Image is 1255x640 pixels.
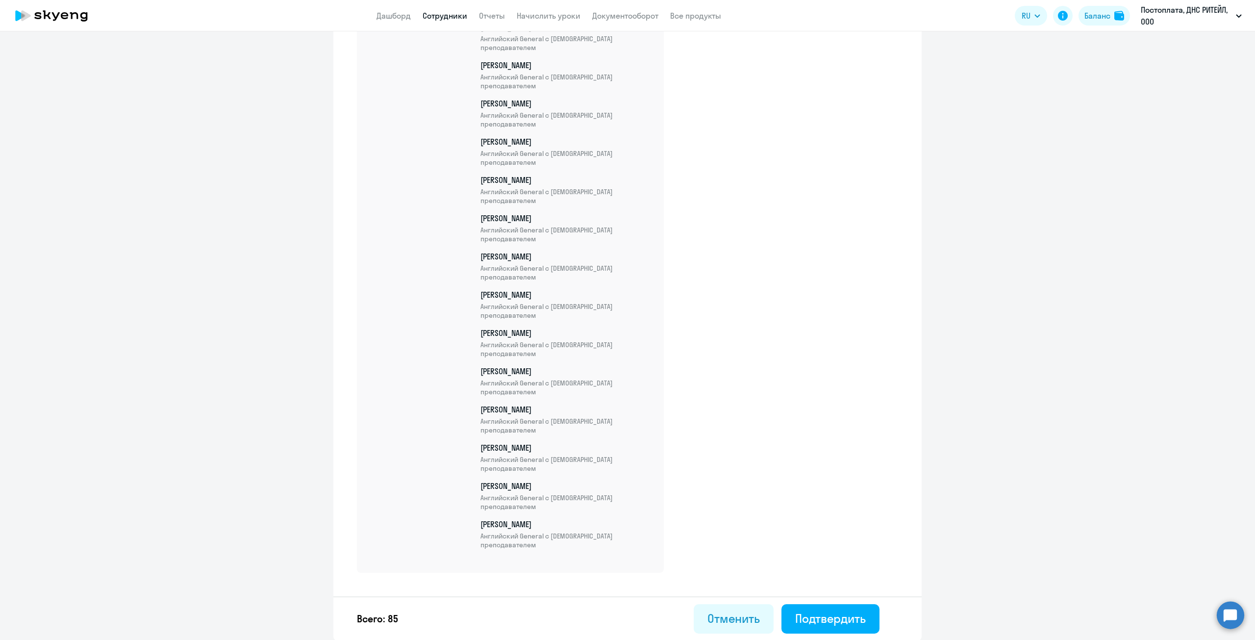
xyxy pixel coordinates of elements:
p: [PERSON_NAME] [480,289,652,320]
a: Документооборот [592,11,658,21]
a: Сотрудники [423,11,467,21]
p: [PERSON_NAME] [480,366,652,396]
span: RU [1022,10,1030,22]
p: [PERSON_NAME] [480,328,652,358]
a: Начислить уроки [517,11,580,21]
span: Английский General с [DEMOGRAPHIC_DATA] преподавателем [480,34,652,52]
div: Подтвердить [795,611,866,626]
p: [PERSON_NAME] [480,213,652,243]
p: [PERSON_NAME] [480,481,652,511]
span: Английский General с [DEMOGRAPHIC_DATA] преподавателем [480,111,652,128]
p: [PERSON_NAME] [480,136,652,167]
div: Баланс [1084,10,1110,22]
p: [PERSON_NAME] [480,98,652,128]
p: [PERSON_NAME] [480,404,652,435]
p: [PERSON_NAME] [480,175,652,205]
span: Английский General с [DEMOGRAPHIC_DATA] преподавателем [480,379,652,396]
button: Отменить [694,604,774,634]
span: Английский General с [DEMOGRAPHIC_DATA] преподавателем [480,493,652,511]
p: [PERSON_NAME] [480,60,652,90]
span: Английский General с [DEMOGRAPHIC_DATA] преподавателем [480,226,652,243]
p: Постоплата, ДНС РИТЕЙЛ, ООО [1141,4,1232,27]
span: Английский General с [DEMOGRAPHIC_DATA] преподавателем [480,340,652,358]
img: balance [1114,11,1124,21]
a: Дашборд [376,11,411,21]
button: Подтвердить [781,604,879,634]
span: Английский General с [DEMOGRAPHIC_DATA] преподавателем [480,187,652,205]
p: [PERSON_NAME] [480,519,652,549]
p: [PERSON_NAME] [480,251,652,282]
button: Балансbalance [1079,6,1130,26]
a: Отчеты [479,11,505,21]
p: Всего: 85 [357,612,398,626]
span: Английский General с [DEMOGRAPHIC_DATA] преподавателем [480,149,652,167]
span: Английский General с [DEMOGRAPHIC_DATA] преподавателем [480,455,652,473]
button: Постоплата, ДНС РИТЕЙЛ, ООО [1136,4,1247,27]
p: [PERSON_NAME] [480,442,652,473]
p: [PERSON_NAME] [480,22,652,52]
div: Отменить [707,611,760,626]
a: Все продукты [670,11,721,21]
span: Английский General с [DEMOGRAPHIC_DATA] преподавателем [480,532,652,549]
span: Английский General с [DEMOGRAPHIC_DATA] преподавателем [480,264,652,282]
span: Английский General с [DEMOGRAPHIC_DATA] преподавателем [480,417,652,435]
button: RU [1015,6,1047,26]
span: Английский General с [DEMOGRAPHIC_DATA] преподавателем [480,73,652,90]
span: Английский General с [DEMOGRAPHIC_DATA] преподавателем [480,302,652,320]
